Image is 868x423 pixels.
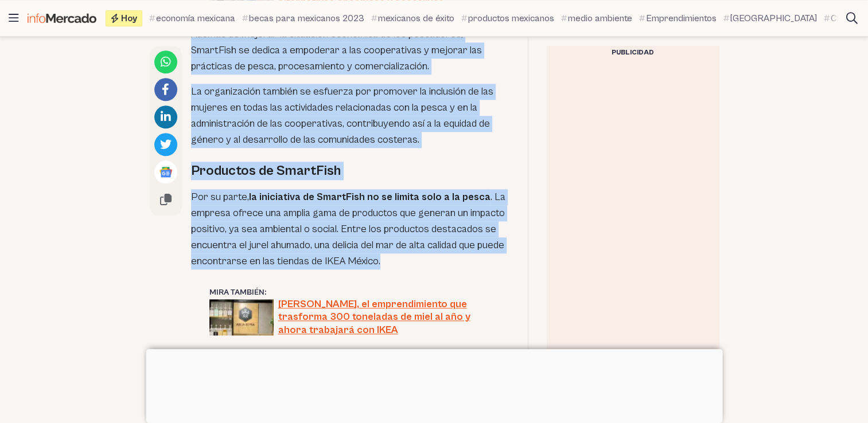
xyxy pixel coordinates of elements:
[461,11,554,25] a: productos mexicanos
[209,287,491,298] div: Mira también:
[371,11,454,25] a: mexicanos de éxito
[723,11,817,25] a: [GEOGRAPHIC_DATA]
[191,162,509,180] h2: Productos de SmartFish
[249,191,491,203] strong: la iniciativa de SmartFish no se limita solo a la pesca
[646,11,717,25] span: Emprendimientos
[156,11,235,25] span: economía mexicana
[547,46,719,60] div: Publicidad
[249,11,364,25] span: becas para mexicanos 2023
[149,11,235,25] a: economía mexicana
[191,26,509,75] p: Además de mejorar la situación económica de los pescadores, SmartFish se dedica a empoderar a las...
[146,349,722,420] iframe: Advertisement
[28,13,96,23] img: Infomercado México logo
[468,11,554,25] span: productos mexicanos
[730,11,817,25] span: [GEOGRAPHIC_DATA]
[191,189,509,269] p: Por su parte, . La empresa ofrece una amplia gama de productos que generan un impacto positivo, y...
[191,84,509,148] p: La organización también se esfuerza por promover la inclusión de las mujeres en todas las activid...
[568,11,632,25] span: medio ambiente
[278,298,491,337] span: [PERSON_NAME], el emprendimiento que trasforma 300 toneladas de miel al año y ahora trabajará con...
[639,11,717,25] a: Emprendimientos
[561,11,632,25] a: medio ambiente
[547,60,719,404] iframe: Advertisement
[159,165,173,179] img: Google News logo
[121,14,137,23] span: Hoy
[378,11,454,25] span: mexicanos de éxito
[242,11,364,25] a: becas para mexicanos 2023
[824,11,849,25] a: Cloe
[209,298,491,337] a: [PERSON_NAME], el emprendimiento que trasforma 300 toneladas de miel al año y ahora trabajará con...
